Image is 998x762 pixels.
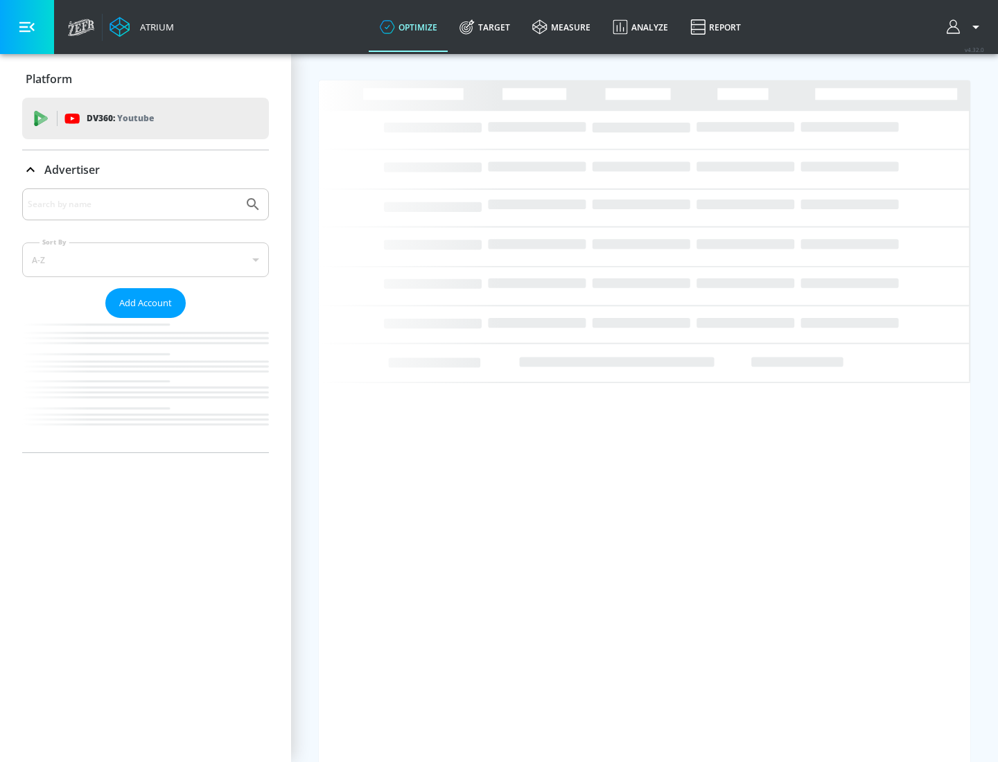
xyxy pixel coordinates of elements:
a: Analyze [602,2,679,52]
a: measure [521,2,602,52]
nav: list of Advertiser [22,318,269,452]
span: Add Account [119,295,172,311]
a: Report [679,2,752,52]
div: A-Z [22,242,269,277]
a: optimize [369,2,448,52]
p: Youtube [117,111,154,125]
label: Sort By [40,238,69,247]
span: v 4.32.0 [965,46,984,53]
div: Platform [22,60,269,98]
p: DV360: [87,111,154,126]
a: Atrium [110,17,174,37]
p: Advertiser [44,162,100,177]
input: Search by name [28,195,238,213]
button: Add Account [105,288,186,318]
div: DV360: Youtube [22,98,269,139]
div: Advertiser [22,150,269,189]
div: Advertiser [22,188,269,452]
div: Atrium [134,21,174,33]
a: Target [448,2,521,52]
p: Platform [26,71,72,87]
